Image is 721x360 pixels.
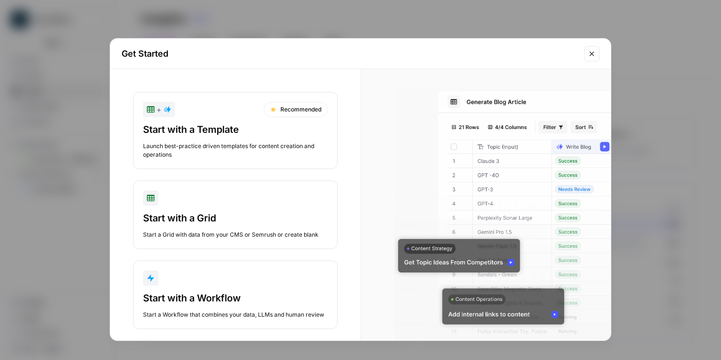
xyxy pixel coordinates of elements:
[143,291,328,305] div: Start with a Workflow
[133,92,338,169] button: +RecommendedStart with a TemplateLaunch best-practice driven templates for content creation and o...
[133,260,338,329] button: Start with a WorkflowStart a Workflow that combines your data, LLMs and human review
[264,102,328,117] div: Recommended
[147,104,171,115] div: +
[143,142,328,159] div: Launch best-practice driven templates for content creation and operations
[143,123,328,136] div: Start with a Template
[143,310,328,319] div: Start a Workflow that combines your data, LLMs and human review
[584,46,599,61] button: Close modal
[133,180,338,249] button: Start with a GridStart a Grid with data from your CMS or Semrush or create blank
[143,211,328,225] div: Start with a Grid
[143,230,328,239] div: Start a Grid with data from your CMS or Semrush or create blank
[122,47,578,60] h2: Get Started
